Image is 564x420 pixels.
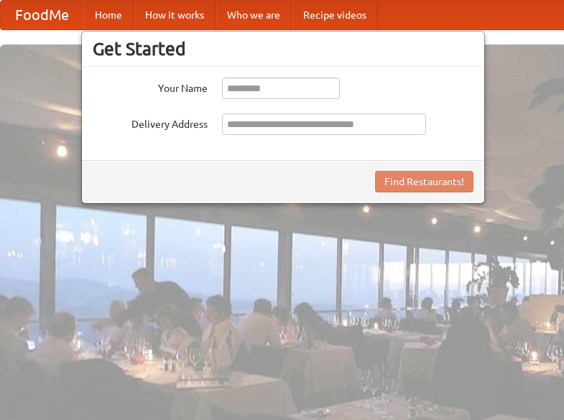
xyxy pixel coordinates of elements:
[292,1,378,29] a: Recipe videos
[134,1,216,29] a: How it works
[375,171,473,192] button: Find Restaurants!
[1,1,83,29] a: FoodMe
[93,38,473,60] h3: Get Started
[83,1,134,29] a: Home
[93,78,208,95] label: Your Name
[93,113,208,131] label: Delivery Address
[216,1,292,29] a: Who we are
